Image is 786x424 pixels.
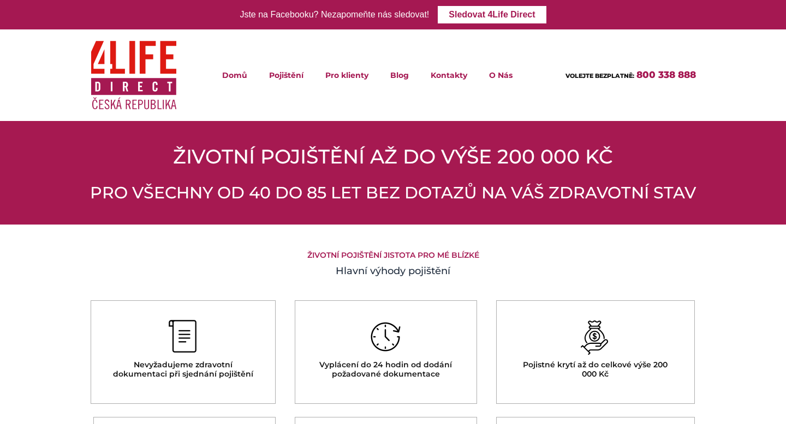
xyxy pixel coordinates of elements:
img: ikona dokumentu [168,320,198,355]
h2: PRO VŠECHNY OD 40 DO 85 LET BEZ DOTAZŮ NA VÁŠ ZDRAVOTNÍ STAV [90,183,696,203]
a: 800 338 888 [636,69,696,80]
div: Jste na Facebooku? Nezapomeňte nás sledovat! [240,7,429,23]
a: Sledovat 4Life Direct [438,6,546,23]
h1: ŽIVOTNÍ POJIŠTĚNÍ AŽ DO VÝŠE 200 000 KČ [90,143,696,170]
a: Kontakty [420,55,478,95]
h4: Hlavní výhody pojištění [90,264,696,278]
img: měšec s dolary černá ikona [580,320,610,355]
h5: Pojistné krytí až do celkové výše 200 000 Kč [516,360,675,379]
img: 4Life Direct Česká republika logo [91,34,177,116]
h5: Vyplácení do 24 hodin od dodání požadované dokumentace [314,360,457,379]
a: Domů [211,55,258,95]
img: ikona hodin [371,320,401,355]
a: Blog [379,55,420,95]
span: VOLEJTE BEZPLATNĚ: [565,72,634,80]
h5: Životní pojištění Jistota pro mé blízké [90,251,696,260]
h5: Nevyžadujeme zdravotní dokumentaci při sjednání pojištění [110,360,256,379]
